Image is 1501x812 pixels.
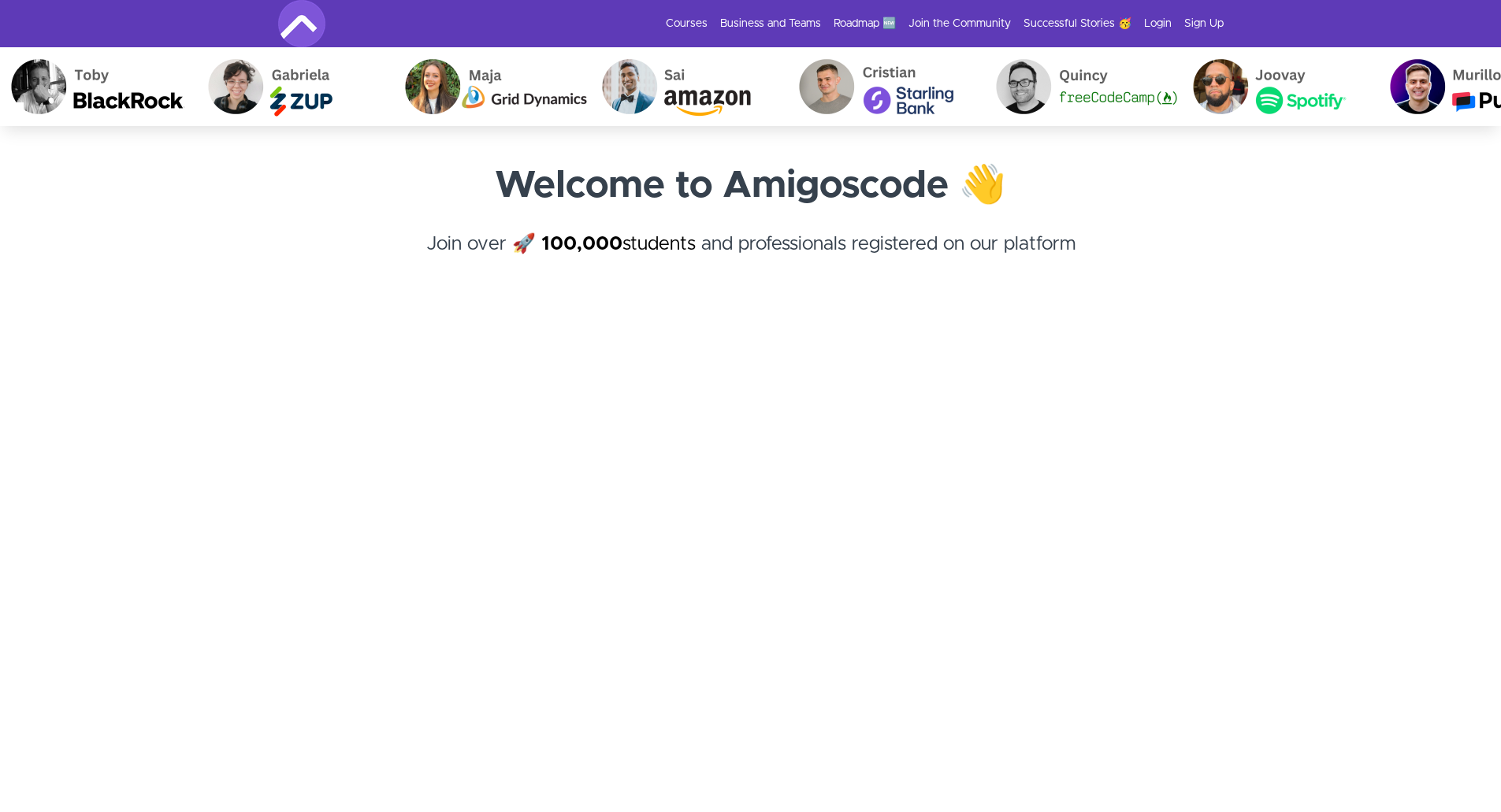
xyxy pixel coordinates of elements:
[1024,16,1131,32] a: Successful Stories 🥳
[573,47,770,126] img: Sai
[376,47,573,126] img: Maja
[495,167,1006,205] strong: Welcome to Amigoscode 👋
[834,16,896,32] a: Roadmap 🆕
[666,16,708,32] a: Courses
[1144,16,1172,32] a: Login
[1164,47,1361,126] img: Joovay
[278,230,1224,287] h4: Join over 🚀 and professionals registered on our platform
[720,16,821,32] a: Business and Teams
[541,235,622,254] strong: 100,000
[1184,16,1224,32] a: Sign Up
[770,47,967,126] img: Cristian
[179,47,376,126] img: Gabriela
[908,16,1011,32] a: Join the Community
[967,47,1164,126] img: Quincy
[541,235,696,254] a: 100,000students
